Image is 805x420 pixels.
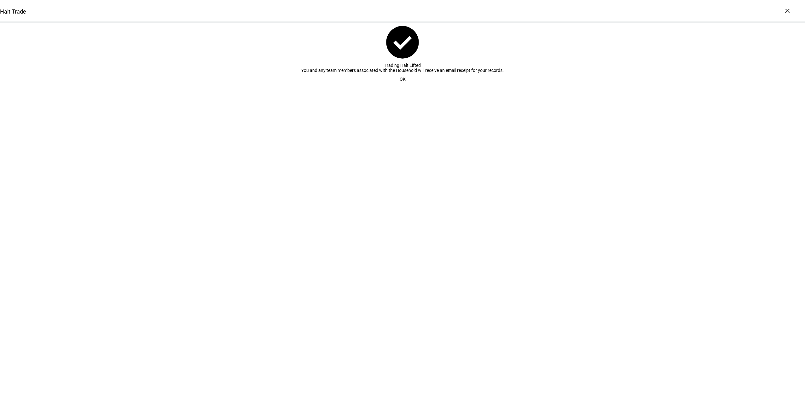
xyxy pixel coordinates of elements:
div: Trading Halt Lifted [301,63,504,68]
div: You and any team members associated with the Household will receive an email receipt for your rec... [301,68,504,73]
button: OK [392,73,413,85]
mat-icon: check_circle [383,23,422,62]
div: × [782,6,792,16]
span: OK [400,73,406,85]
